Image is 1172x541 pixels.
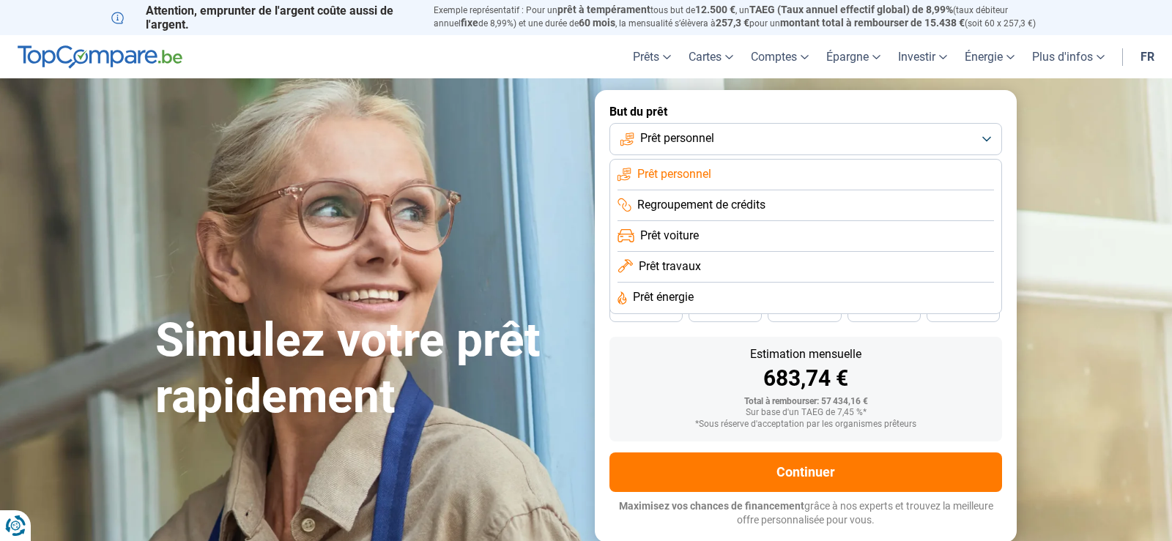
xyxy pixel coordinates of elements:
[640,130,714,146] span: Prêt personnel
[889,35,956,78] a: Investir
[1023,35,1113,78] a: Plus d'infos
[461,17,478,29] span: fixe
[1132,35,1163,78] a: fr
[609,499,1002,528] p: grâce à nos experts et trouvez la meilleure offre personnalisée pour vous.
[817,35,889,78] a: Épargne
[640,228,699,244] span: Prêt voiture
[621,397,990,407] div: Total à rembourser: 57 434,16 €
[434,4,1061,30] p: Exemple représentatif : Pour un tous but de , un (taux débiteur annuel de 8,99%) et une durée de ...
[868,307,900,316] span: 30 mois
[709,307,741,316] span: 42 mois
[579,17,615,29] span: 60 mois
[680,35,742,78] a: Cartes
[557,4,650,15] span: prêt à tempérament
[609,123,1002,155] button: Prêt personnel
[788,307,820,316] span: 36 mois
[624,35,680,78] a: Prêts
[621,367,990,389] div: 683,74 €
[716,17,749,29] span: 257,3 €
[780,17,965,29] span: montant total à rembourser de 15.438 €
[155,313,577,425] h1: Simulez votre prêt rapidement
[609,452,1002,492] button: Continuer
[609,105,1002,119] label: But du prêt
[18,45,182,69] img: TopCompare
[630,307,662,316] span: 48 mois
[639,258,701,275] span: Prêt travaux
[619,500,804,512] span: Maximisez vos chances de financement
[637,166,711,182] span: Prêt personnel
[695,4,735,15] span: 12.500 €
[637,197,765,213] span: Regroupement de crédits
[111,4,416,31] p: Attention, emprunter de l'argent coûte aussi de l'argent.
[633,289,694,305] span: Prêt énergie
[621,348,990,360] div: Estimation mensuelle
[621,419,990,430] div: *Sous réserve d'acceptation par les organismes prêteurs
[956,35,1023,78] a: Énergie
[742,35,817,78] a: Comptes
[749,4,953,15] span: TAEG (Taux annuel effectif global) de 8,99%
[947,307,979,316] span: 24 mois
[621,408,990,418] div: Sur base d'un TAEG de 7,45 %*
